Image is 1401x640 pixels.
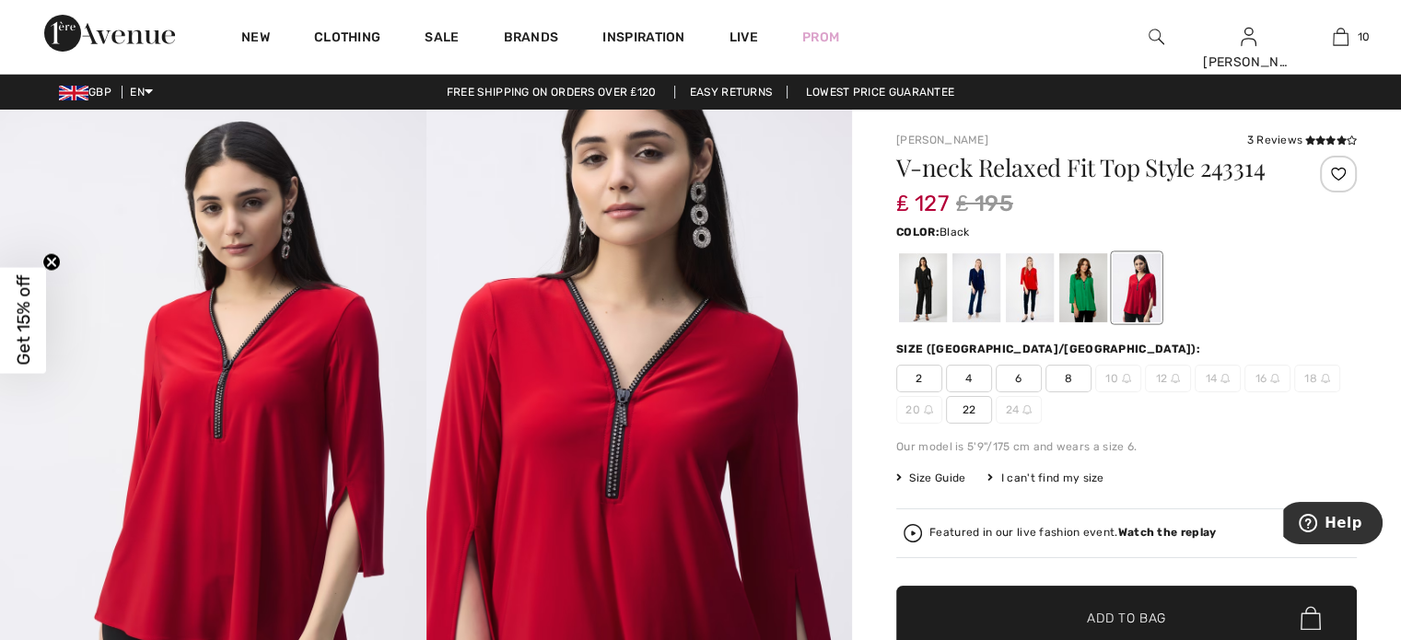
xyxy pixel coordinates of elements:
div: Midnight Blue [952,253,1000,322]
div: 3 Reviews [1246,132,1357,148]
h1: V-neck Relaxed Fit Top Style 243314 [896,156,1280,180]
iframe: Opens a widget where you can find more information [1283,502,1383,548]
div: Featured in our live fashion event. [929,527,1216,539]
span: 22 [946,396,992,424]
a: New [241,29,270,49]
div: [PERSON_NAME] [1203,52,1293,72]
img: Watch the replay [904,524,922,542]
img: ring-m.svg [1022,405,1032,414]
img: ring-m.svg [1270,374,1279,383]
span: 24 [996,396,1042,424]
div: I can't find my size [987,470,1103,486]
a: Brands [504,29,559,49]
a: Free shipping on orders over ₤120 [432,86,671,99]
span: 12 [1145,365,1191,392]
div: Our model is 5'9"/175 cm and wears a size 6. [896,438,1357,455]
img: ring-m.svg [1171,374,1180,383]
div: Size ([GEOGRAPHIC_DATA]/[GEOGRAPHIC_DATA]): [896,341,1204,357]
a: Lowest Price Guarantee [791,86,970,99]
img: My Info [1241,26,1256,48]
span: 18 [1294,365,1340,392]
a: Clothing [314,29,380,49]
img: Bag.svg [1301,606,1321,630]
a: Sale [425,29,459,49]
img: 1ère Avenue [44,15,175,52]
span: Get 15% off [13,275,34,366]
span: 10 [1095,365,1141,392]
button: Close teaser [42,252,61,271]
a: [PERSON_NAME] [896,134,988,146]
div: Radiant red [1113,253,1161,322]
img: My Bag [1333,26,1348,48]
span: 2 [896,365,942,392]
span: Size Guide [896,470,965,486]
img: UK Pound [59,86,88,100]
a: 10 [1295,26,1385,48]
a: Prom [802,28,839,47]
img: search the website [1149,26,1164,48]
span: 6 [996,365,1042,392]
div: Envy [1059,253,1107,322]
span: ₤ 127 [896,172,949,216]
span: 8 [1045,365,1092,392]
img: ring-m.svg [1321,374,1330,383]
span: Add to Bag [1087,609,1166,628]
span: GBP [59,86,119,99]
span: EN [130,86,153,99]
span: 10 [1358,29,1371,45]
div: Black [899,253,947,322]
span: Black [940,226,970,239]
span: ₤ 195 [956,187,1013,220]
img: ring-m.svg [1220,374,1230,383]
strong: Watch the replay [1118,526,1217,539]
span: Inspiration [602,29,684,49]
span: Color: [896,226,940,239]
span: 20 [896,396,942,424]
div: Lipstick Red 173 [1006,253,1054,322]
img: ring-m.svg [924,405,933,414]
a: Easy Returns [674,86,788,99]
span: 14 [1195,365,1241,392]
span: 16 [1244,365,1290,392]
a: Live [730,28,758,47]
a: Sign In [1241,28,1256,45]
span: 4 [946,365,992,392]
img: ring-m.svg [1122,374,1131,383]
